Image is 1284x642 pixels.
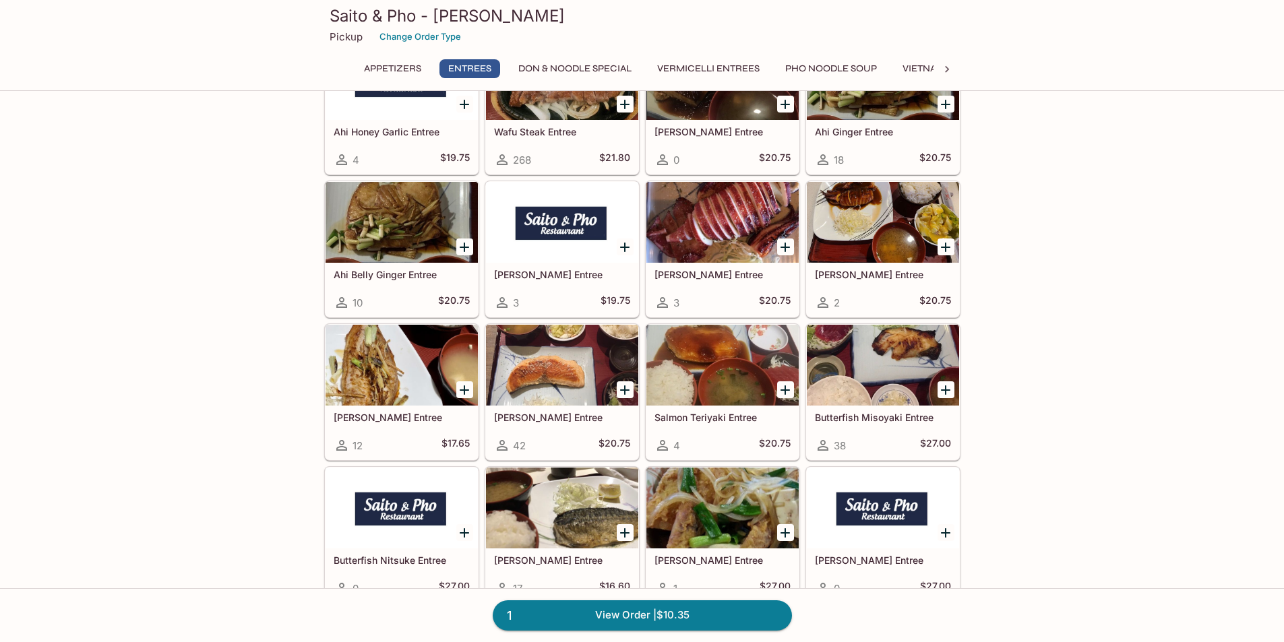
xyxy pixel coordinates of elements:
h5: $20.75 [919,294,951,311]
div: Salmon Shioyaki Entree [486,325,638,406]
a: [PERSON_NAME] Entree0$20.75 [646,38,799,174]
a: [PERSON_NAME] Entree2$20.75 [806,181,960,317]
a: [PERSON_NAME] Entree3$20.75 [646,181,799,317]
div: Ahi Teriyaki Entree [646,39,799,120]
h5: $17.65 [441,437,470,453]
span: 4 [673,439,680,452]
span: 10 [353,296,363,309]
h5: Ahi Ginger Entree [815,126,951,137]
button: Vermicelli Entrees [650,59,767,78]
h5: Butterfish Nitsuke Entree [334,554,470,566]
span: 1 [499,606,520,625]
h5: $20.75 [759,294,791,311]
h5: $16.60 [599,580,630,596]
h5: $27.00 [920,580,951,596]
button: Add Ahi Nitsuke Entree [617,238,634,255]
h5: [PERSON_NAME] Entree [654,554,791,566]
div: Ahi Nitsuke Entree [486,182,638,263]
div: Ahi Ginger Entree [807,39,959,120]
h5: $19.75 [440,152,470,168]
h5: [PERSON_NAME] Entree [815,269,951,280]
span: 0 [834,582,840,595]
button: Vietnamese Sandwiches [895,59,1037,78]
p: Pickup [330,30,363,43]
button: Add Saba Shioyaki Entree [617,524,634,541]
button: Add Basa Ginger Entree [456,381,473,398]
span: 1 [673,582,677,595]
a: Ahi Honey Garlic Entree4$19.75 [325,38,479,174]
a: Salmon Teriyaki Entree4$20.75 [646,324,799,460]
div: Butterfish Misoyaki Entree [807,325,959,406]
a: [PERSON_NAME] Entree1$27.00 [646,467,799,603]
button: Don & Noodle Special [511,59,639,78]
span: 17 [513,582,522,595]
h5: $20.75 [599,437,630,453]
button: Add Salmon Teriyaki Entree [777,381,794,398]
button: Add Hamachi Kama Nitsuke Entree [777,524,794,541]
h5: $20.75 [438,294,470,311]
h5: $19.75 [601,294,630,311]
button: Add Wafu Steak Entree [617,96,634,113]
span: 268 [513,154,531,166]
h5: [PERSON_NAME] Entree [494,269,630,280]
span: 42 [513,439,526,452]
h5: $27.00 [760,580,791,596]
button: Add Ahi Ginger Entree [938,96,954,113]
button: Entrees [439,59,500,78]
h5: Butterfish Misoyaki Entree [815,412,951,423]
button: Add Hamachi Kama Teriyaki Entree [938,524,954,541]
span: 2 [834,296,840,309]
h5: [PERSON_NAME] Entree [654,269,791,280]
a: Butterfish Nitsuke Entree0$27.00 [325,467,479,603]
span: 3 [513,296,519,309]
span: 12 [353,439,363,452]
a: [PERSON_NAME] Entree42$20.75 [485,324,639,460]
h5: Salmon Teriyaki Entree [654,412,791,423]
a: [PERSON_NAME] Entree0$27.00 [806,467,960,603]
a: [PERSON_NAME] Entree3$19.75 [485,181,639,317]
button: Add Ahi Honey Garlic Entree [456,96,473,113]
span: 18 [834,154,844,166]
span: 0 [353,582,359,595]
div: Ika Teriyaki Entree [807,182,959,263]
button: Add Ahi Teriyaki Entree [777,96,794,113]
div: Salmon Teriyaki Entree [646,325,799,406]
button: Change Order Type [373,26,467,47]
span: 38 [834,439,846,452]
div: Saba Shioyaki Entree [486,468,638,548]
button: Add Butterfish Nitsuke Entree [456,524,473,541]
span: 0 [673,154,679,166]
h5: [PERSON_NAME] Entree [494,554,630,566]
div: Ika Shioyaki Entree [646,182,799,263]
button: Add Salmon Shioyaki Entree [617,381,634,398]
h3: Saito & Pho - [PERSON_NAME] [330,5,955,26]
a: Wafu Steak Entree268$21.80 [485,38,639,174]
button: Pho Noodle Soup [778,59,884,78]
h5: Wafu Steak Entree [494,126,630,137]
div: Butterfish Nitsuke Entree [326,468,478,548]
div: Ahi Belly Ginger Entree [326,182,478,263]
div: Hamachi Kama Teriyaki Entree [807,468,959,548]
span: 4 [353,154,359,166]
span: 3 [673,296,679,309]
button: Add Ika Shioyaki Entree [777,238,794,255]
button: Add Ika Teriyaki Entree [938,238,954,255]
button: Appetizers [357,59,429,78]
a: Ahi Belly Ginger Entree10$20.75 [325,181,479,317]
div: Basa Ginger Entree [326,325,478,406]
h5: [PERSON_NAME] Entree [815,554,951,566]
h5: [PERSON_NAME] Entree [654,126,791,137]
h5: [PERSON_NAME] Entree [334,412,470,423]
h5: $21.80 [599,152,630,168]
a: 1View Order |$10.35 [493,600,792,630]
button: Add Butterfish Misoyaki Entree [938,381,954,398]
h5: $20.75 [759,437,791,453]
button: Add Ahi Belly Ginger Entree [456,238,473,255]
a: Butterfish Misoyaki Entree38$27.00 [806,324,960,460]
h5: $27.00 [439,580,470,596]
h5: Ahi Honey Garlic Entree [334,126,470,137]
h5: $27.00 [920,437,951,453]
a: [PERSON_NAME] Entree17$16.60 [485,467,639,603]
a: [PERSON_NAME] Entree12$17.65 [325,324,479,460]
a: Ahi Ginger Entree18$20.75 [806,38,960,174]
